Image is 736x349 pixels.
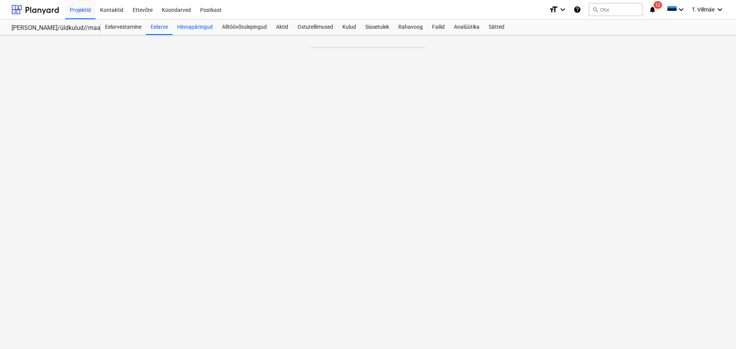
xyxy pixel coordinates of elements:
a: Eelarve [146,20,172,35]
button: Otsi [589,3,642,16]
i: keyboard_arrow_down [677,5,686,14]
span: search [592,7,598,13]
a: Analüütika [449,20,484,35]
a: Sissetulek [361,20,394,35]
i: keyboard_arrow_down [715,5,724,14]
i: notifications [649,5,656,14]
i: format_size [549,5,558,14]
div: [PERSON_NAME]/üldkulud//maatööd (2101817//2101766) [11,24,91,32]
a: Sätted [484,20,509,35]
a: Aktid [271,20,293,35]
a: Alltöövõtulepingud [217,20,271,35]
div: Vestlusvidin [698,312,736,349]
span: T. Villmäe [692,7,715,13]
a: Hinnapäringud [172,20,217,35]
iframe: Chat Widget [698,312,736,349]
a: Ostutellimused [293,20,338,35]
i: Abikeskus [573,5,581,14]
a: Eelarvestamine [100,20,146,35]
a: Kulud [338,20,361,35]
i: keyboard_arrow_down [558,5,567,14]
span: 12 [654,1,662,9]
a: Rahavoog [394,20,427,35]
a: Failid [427,20,449,35]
